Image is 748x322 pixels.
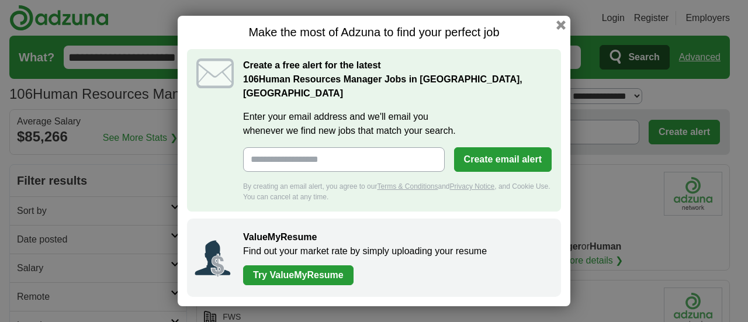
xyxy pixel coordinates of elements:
[454,147,552,172] button: Create email alert
[243,181,552,202] div: By creating an email alert, you agree to our and , and Cookie Use. You can cancel at any time.
[196,58,234,88] img: icon_email.svg
[243,244,549,258] p: Find out your market rate by simply uploading your resume
[377,182,438,191] a: Terms & Conditions
[243,58,552,101] h2: Create a free alert for the latest
[243,74,522,98] strong: Human Resources Manager Jobs in [GEOGRAPHIC_DATA], [GEOGRAPHIC_DATA]
[243,110,552,138] label: Enter your email address and we'll email you whenever we find new jobs that match your search.
[187,25,561,40] h1: Make the most of Adzuna to find your perfect job
[243,265,354,285] a: Try ValueMyResume
[243,230,549,244] h2: ValueMyResume
[450,182,495,191] a: Privacy Notice
[243,72,259,86] span: 106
